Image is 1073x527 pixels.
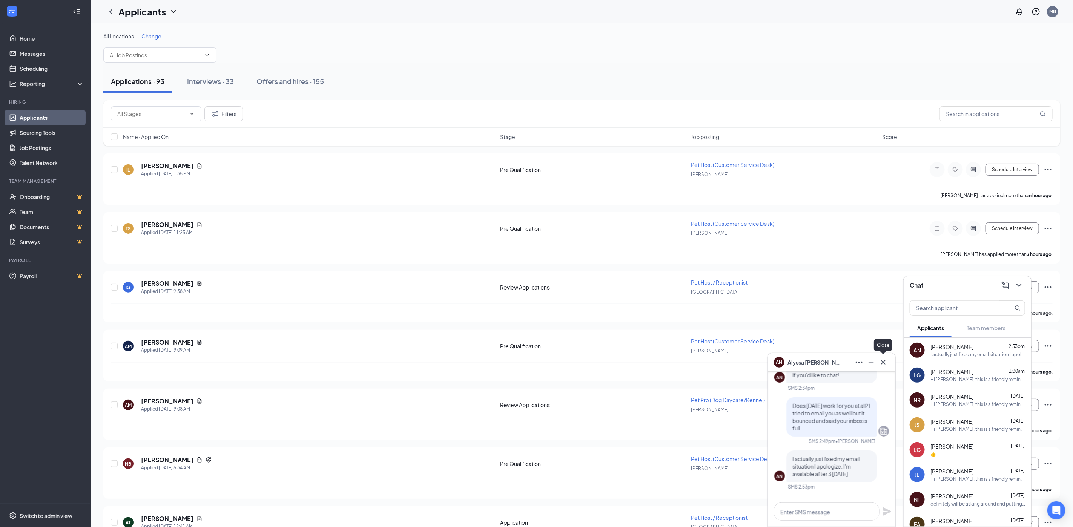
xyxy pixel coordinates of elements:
svg: Filter [211,109,220,118]
div: Interviews · 33 [187,77,234,86]
button: Ellipses [853,356,865,368]
span: Pet Host (Customer Service Desk) [691,455,775,462]
span: [PERSON_NAME] [930,393,973,400]
a: OnboardingCrown [20,189,84,204]
svg: Company [879,427,888,436]
input: All Stages [117,110,186,118]
span: 1:30am [1009,368,1025,374]
svg: Ellipses [1044,283,1053,292]
a: Job Postings [20,140,84,155]
div: LG [914,371,921,379]
span: I actually just fixed my email situation I apologize. I'm available after 3 [DATE] [792,455,860,477]
svg: ChevronLeft [106,7,115,16]
h1: Applicants [118,5,166,18]
div: AN [913,346,921,354]
a: DocumentsCrown [20,219,84,234]
svg: Document [196,457,203,463]
h3: Chat [910,281,923,290]
span: [PERSON_NAME] [691,348,729,354]
div: Payroll [9,257,83,263]
div: Applied [DATE] 6:34 AM [141,464,212,472]
svg: Ellipses [1044,342,1053,351]
button: Schedule Interview [986,222,1039,234]
svg: Notifications [1015,7,1024,16]
svg: Tag [951,167,960,173]
div: LG [914,446,921,453]
span: [DATE] [1011,468,1025,473]
div: Pre Qualification [500,225,687,232]
p: [PERSON_NAME] has applied more than . [940,192,1053,199]
span: • [PERSON_NAME] [835,438,875,444]
span: [DATE] [1011,493,1025,498]
span: Applicants [917,325,944,331]
div: MB [1049,8,1056,15]
svg: Document [196,398,203,404]
h5: [PERSON_NAME] [141,515,193,523]
svg: Document [196,163,203,169]
div: IG [126,284,131,291]
a: Scheduling [20,61,84,76]
span: [DATE] [1011,518,1025,523]
a: Home [20,31,84,46]
div: Applied [DATE] 9:38 AM [141,288,203,295]
b: 6 hours ago [1027,428,1052,434]
div: Team Management [9,178,83,184]
div: NB [125,461,132,467]
a: PayrollCrown [20,268,84,283]
b: 6 hours ago [1027,369,1052,375]
div: Applied [DATE] 1:35 PM [141,170,203,178]
a: TeamCrown [20,204,84,219]
div: TS [126,225,131,232]
svg: Ellipses [1044,165,1053,174]
div: Applied [DATE] 11:25 AM [141,229,203,236]
div: JL [915,471,920,478]
button: Plane [883,507,892,516]
span: Pet Host (Customer Service Desk) [691,161,775,168]
svg: ChevronDown [204,52,210,58]
div: Review Applications [500,283,687,291]
a: SurveysCrown [20,234,84,250]
div: IL [127,167,130,173]
span: Pet Pro (Dog Daycare/Kennel) [691,397,765,403]
span: Alyssa [PERSON_NAME] [787,358,840,366]
svg: Settings [9,512,17,519]
span: 2:53pm [1009,343,1025,349]
span: Team members [967,325,1005,331]
span: Job posting [691,133,720,141]
span: [DATE] [1011,393,1025,399]
span: [PERSON_NAME] [930,368,973,375]
div: Applied [DATE] 9:08 AM [141,405,203,413]
div: Pre Qualification [500,342,687,350]
div: Open Intercom Messenger [1047,501,1065,519]
svg: ComposeMessage [1001,281,1010,290]
svg: Reapply [206,457,212,463]
span: Pet Host (Customer Service Desk) [691,338,775,345]
div: Hiring [9,99,83,105]
span: [PERSON_NAME] [691,466,729,471]
a: Applicants [20,110,84,125]
input: Search applicant [910,301,999,315]
svg: Tag [951,225,960,231]
a: Sourcing Tools [20,125,84,140]
svg: Document [196,516,203,522]
svg: MagnifyingGlass [1015,305,1021,311]
h5: [PERSON_NAME] [141,162,193,170]
h5: [PERSON_NAME] [141,279,193,288]
div: Applications · 93 [111,77,164,86]
div: Hi [PERSON_NAME], this is a friendly reminder. To move forward with your application for Pet Pro ... [930,376,1025,383]
b: 3 hours ago [1027,251,1052,257]
span: [PERSON_NAME] [930,467,973,475]
div: Applied [DATE] 9:09 AM [141,346,203,354]
svg: ChevronDown [1015,281,1024,290]
span: [PERSON_NAME] [930,517,973,525]
span: Change [141,33,161,40]
span: [PERSON_NAME] [930,418,973,425]
div: JS [915,421,920,429]
div: Reporting [20,80,84,87]
svg: QuestionInfo [1032,7,1041,16]
div: AM [125,343,132,349]
h5: [PERSON_NAME] [141,221,193,229]
span: [DATE] [1011,418,1025,424]
svg: Ellipses [1044,400,1053,409]
b: 5 hours ago [1027,310,1052,316]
